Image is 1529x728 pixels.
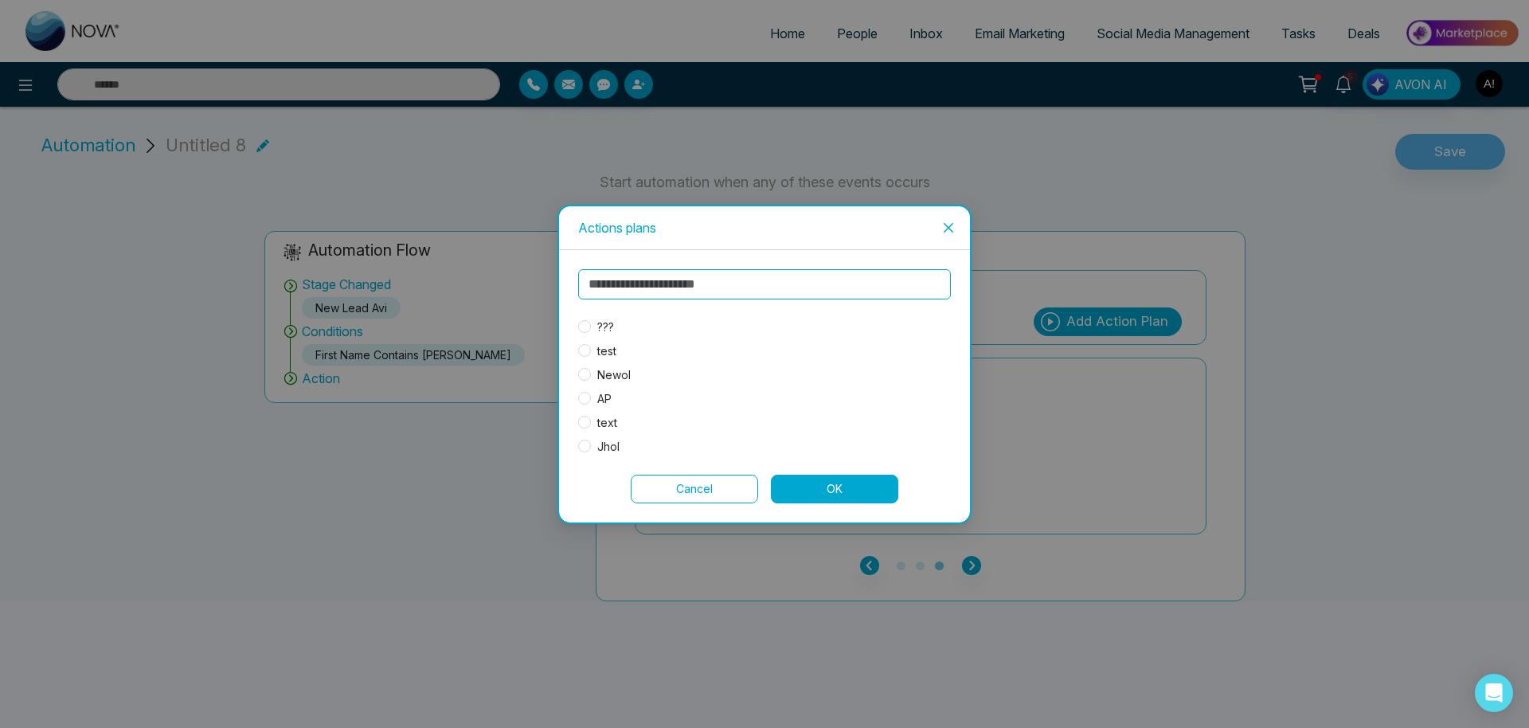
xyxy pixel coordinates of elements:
span: close [942,221,955,234]
span: Jhol [591,438,626,456]
div: Open Intercom Messenger [1475,674,1513,712]
button: Cancel [631,475,758,503]
span: test [591,342,623,360]
span: Newol [591,366,637,384]
button: Close [927,206,970,249]
div: Actions plans [578,219,951,237]
button: OK [771,475,898,503]
span: ??? [591,319,620,336]
span: text [591,414,624,432]
span: AP [591,390,618,408]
